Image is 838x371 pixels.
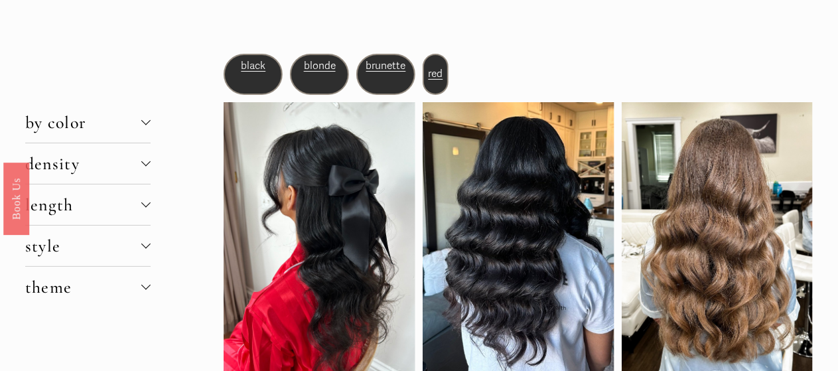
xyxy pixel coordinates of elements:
[241,60,265,72] a: black
[25,153,141,174] span: density
[428,68,443,80] a: red
[25,112,141,133] span: by color
[25,277,141,297] span: theme
[3,162,29,234] a: Book Us
[25,143,151,184] button: density
[25,236,141,256] span: style
[25,102,151,143] button: by color
[304,60,336,72] a: blonde
[366,60,406,72] a: brunette
[25,194,141,215] span: length
[25,185,151,225] button: length
[25,226,151,266] button: style
[25,267,151,307] button: theme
